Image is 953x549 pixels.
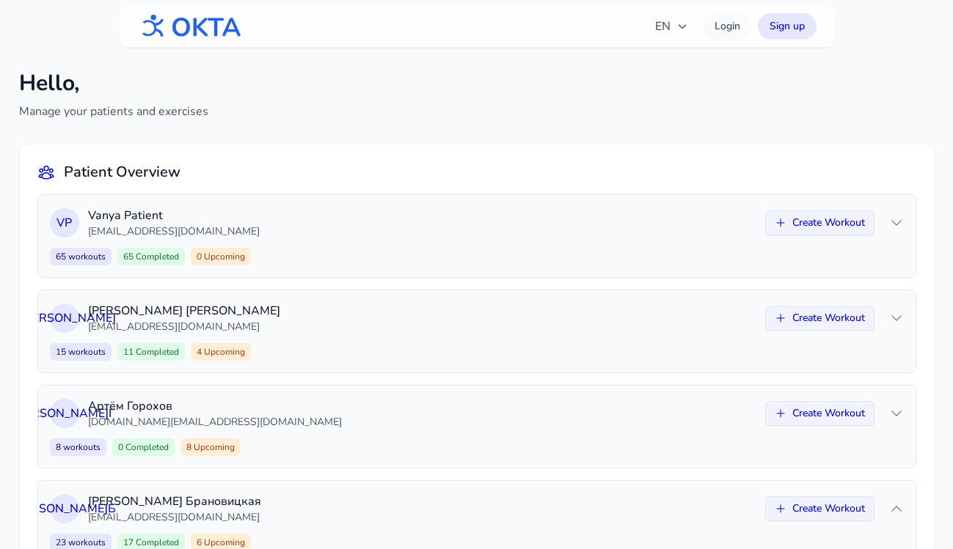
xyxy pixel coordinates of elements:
button: EN [646,12,697,41]
span: 0 [191,248,251,265]
span: Upcoming [191,441,235,453]
span: О [PERSON_NAME] [12,309,116,327]
img: OKTA logo [136,7,242,45]
p: Manage your patients and exercises [19,103,208,120]
span: 8 [180,438,241,456]
button: Create Workout [765,401,875,426]
span: 4 [191,343,251,361]
span: Completed [134,251,179,262]
span: workouts [66,537,106,548]
p: [DOMAIN_NAME][EMAIL_ADDRESS][DOMAIN_NAME] [88,415,756,430]
span: Completed [123,441,169,453]
p: [EMAIL_ADDRESS][DOMAIN_NAME] [88,510,756,525]
span: Completed [134,537,179,548]
span: EN [655,18,688,35]
span: workouts [61,441,101,453]
button: Create Workout [765,496,875,521]
span: 8 [50,438,106,456]
p: [PERSON_NAME] [PERSON_NAME] [88,302,756,320]
span: 11 [117,343,185,361]
p: [PERSON_NAME] Брановицкая [88,493,756,510]
p: [EMAIL_ADDRESS][DOMAIN_NAME] [88,224,756,239]
p: Артём Горохов [88,397,756,415]
span: Upcoming [202,537,245,548]
a: Sign up [758,13,817,40]
button: Create Workout [765,306,875,331]
h1: Hello, [19,70,208,97]
span: Completed [134,346,179,358]
button: Create Workout [765,210,875,235]
span: Upcoming [202,346,245,358]
span: 0 [112,438,175,456]
p: [EMAIL_ADDRESS][DOMAIN_NAME] [88,320,756,334]
span: [PERSON_NAME] Г [14,405,115,422]
p: Vanya Patient [88,207,756,224]
span: Upcoming [202,251,245,262]
span: 65 [117,248,185,265]
a: Login [703,13,752,40]
span: workouts [66,346,106,358]
span: 65 [50,248,112,265]
span: workouts [66,251,106,262]
span: V P [56,214,72,232]
span: 15 [50,343,112,361]
span: [PERSON_NAME] Б [13,500,116,517]
h2: Patient Overview [64,162,180,183]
